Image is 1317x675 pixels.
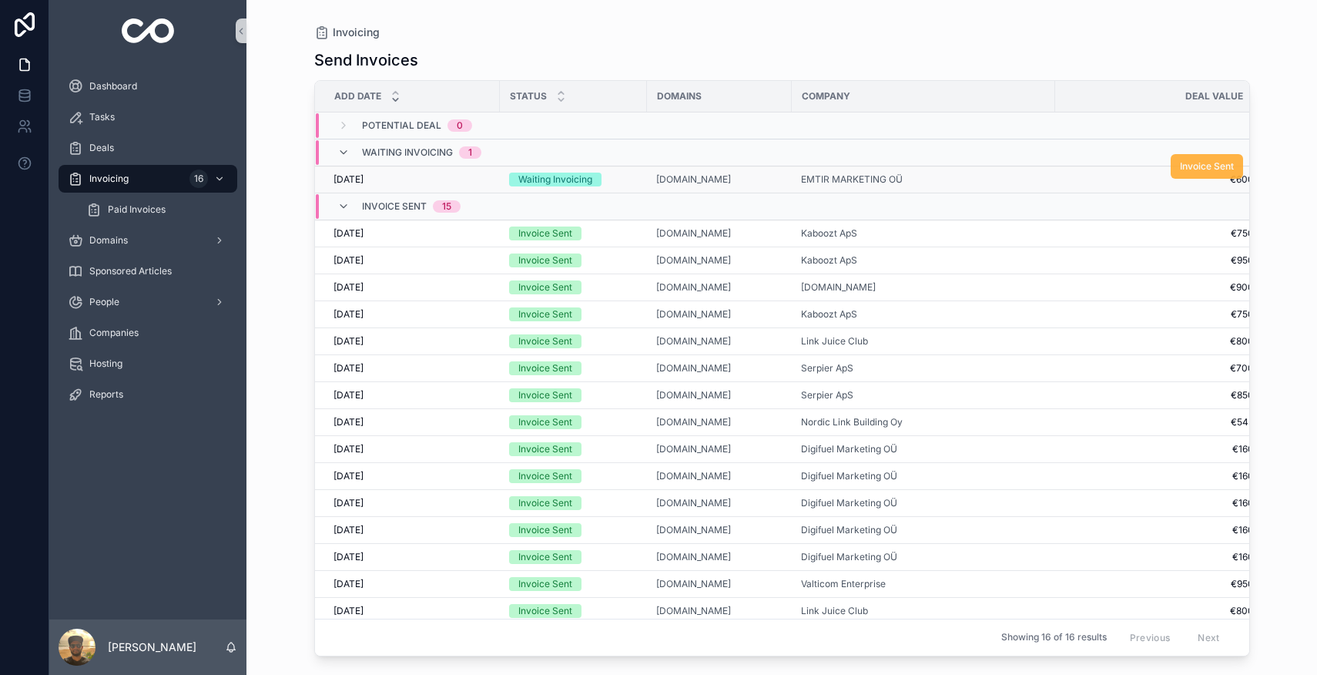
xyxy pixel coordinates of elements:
span: Dashboard [89,80,137,92]
a: [DOMAIN_NAME] [656,335,731,348]
a: [DOMAIN_NAME] [656,281,731,294]
span: €850 [1056,389,1254,401]
span: €800 [1056,335,1254,348]
span: Reports [89,388,123,401]
span: €160 [1056,497,1254,509]
span: Deals [89,142,114,154]
div: Invoice Sent [518,388,572,402]
span: Sponsored Articles [89,265,172,277]
span: Digifuel Marketing OÜ [801,551,897,563]
span: Domains [657,90,702,102]
div: Waiting Invoicing [518,173,592,186]
span: [DATE] [333,524,364,536]
div: Invoice Sent [518,361,572,375]
div: Invoice Sent [518,550,572,564]
div: 15 [442,200,451,213]
span: Link Juice Club [801,335,868,348]
div: scrollable content [49,62,246,428]
span: [DATE] [333,443,364,455]
span: Digifuel Marketing OÜ [801,524,897,536]
span: €160 [1056,443,1254,455]
a: Link Juice Club [801,605,868,617]
a: Nordic Link Building Oy [801,416,903,428]
a: [DOMAIN_NAME] [656,389,731,401]
a: Serpier ApS [801,389,853,401]
span: [DATE] [333,281,364,294]
a: [DOMAIN_NAME] [656,416,731,428]
span: Waiting Invoicing [362,146,453,159]
a: EMTIR MARKETING OÜ [801,173,903,186]
div: 1 [468,146,472,159]
span: Add Date [334,90,381,102]
span: [DATE] [333,335,364,348]
span: [DATE] [333,605,364,617]
a: [DOMAIN_NAME] [656,227,731,240]
a: [DOMAIN_NAME] [656,443,731,455]
a: Sponsored Articles [59,257,237,285]
a: [DOMAIN_NAME] [656,173,731,186]
a: [DOMAIN_NAME] [656,308,731,321]
a: Valticom Enterprise [801,578,886,590]
span: [DATE] [333,470,364,482]
a: Paid Invoices [77,196,237,223]
a: Serpier ApS [801,362,853,374]
span: [DATE] [333,578,364,590]
span: €800 [1056,605,1254,617]
span: Potential Deal [362,119,441,132]
div: Invoice Sent [518,523,572,537]
button: Invoice Sent [1171,154,1243,179]
span: €950 [1056,254,1254,267]
span: €750 [1056,308,1254,321]
a: Kaboozt ApS [801,308,857,321]
a: Digifuel Marketing OÜ [801,443,897,455]
span: Invoice Sent [362,200,427,213]
span: €950 [1056,578,1254,590]
div: Invoice Sent [518,280,572,294]
span: Status [510,90,547,102]
span: €900 [1056,281,1254,294]
a: Digifuel Marketing OÜ [801,497,897,509]
span: [DATE] [333,227,364,240]
a: Reports [59,381,237,408]
a: Digifuel Marketing OÜ [801,470,897,482]
a: [DOMAIN_NAME] [656,578,731,590]
a: Companies [59,319,237,347]
span: [DATE] [333,416,364,428]
div: Invoice Sent [518,496,572,510]
span: Invoicing [333,25,380,40]
span: [DATE] [333,497,364,509]
a: Kaboozt ApS [801,227,857,240]
div: 16 [189,170,208,188]
span: [DATE] [333,362,364,374]
a: [DOMAIN_NAME] [656,497,731,509]
a: Dashboard [59,72,237,100]
a: [DOMAIN_NAME] [656,470,731,482]
img: App logo [122,18,175,43]
div: Invoice Sent [518,604,572,618]
a: [DOMAIN_NAME] [656,254,731,267]
a: [DOMAIN_NAME] [801,281,876,294]
a: [DOMAIN_NAME] [656,551,731,563]
a: [DOMAIN_NAME] [656,524,731,536]
span: Hosting [89,358,122,370]
span: €545 [1056,416,1254,428]
span: Paid Invoices [108,203,166,216]
span: Deal Value [1185,90,1243,102]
